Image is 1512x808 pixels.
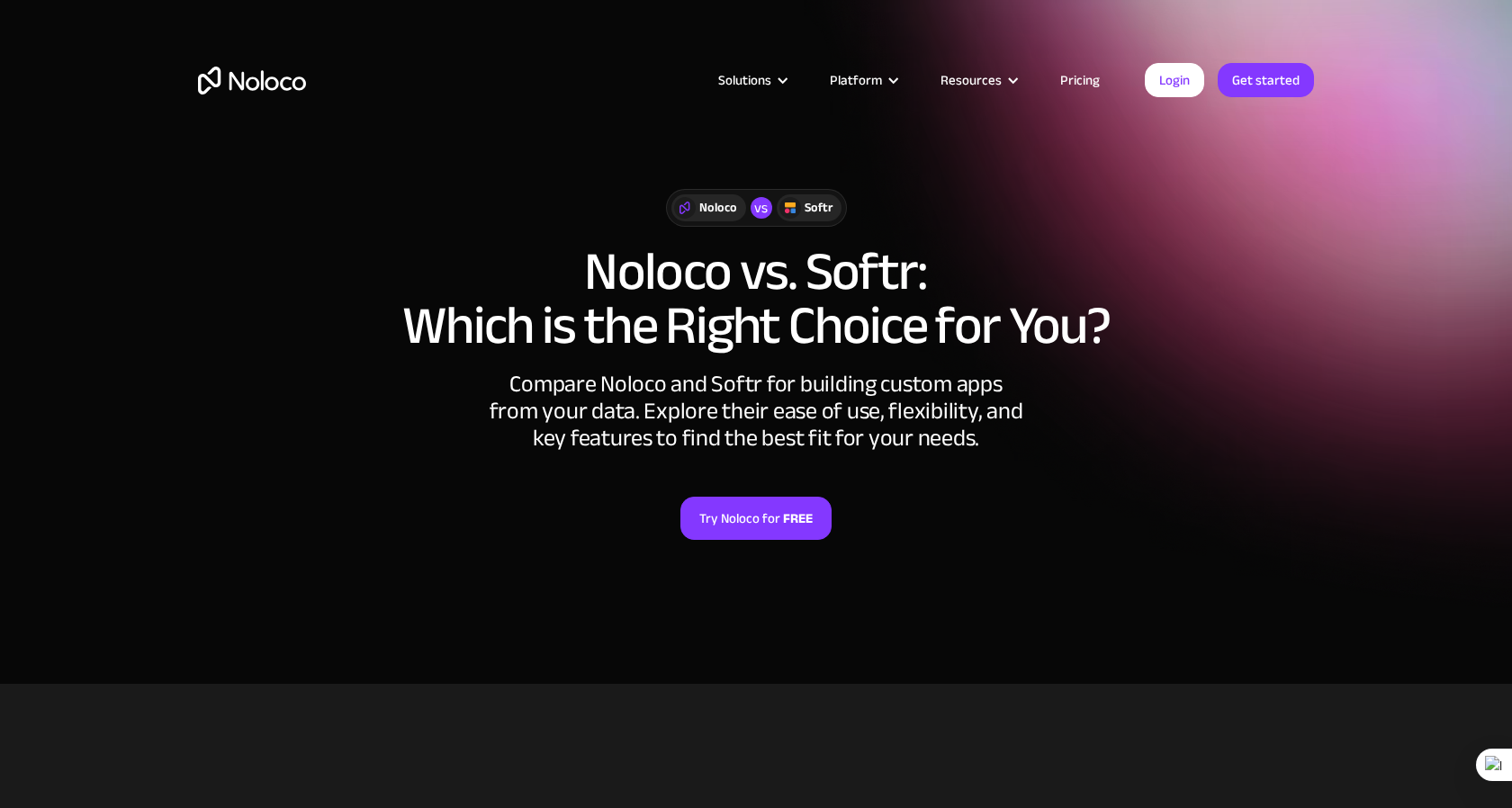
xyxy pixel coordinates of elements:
[783,507,813,530] strong: FREE
[198,245,1314,353] h1: Noloco vs. Softr: Which is the Right Choice for You?
[198,67,306,94] a: home
[751,197,772,219] div: vs
[805,198,832,218] div: Softr
[718,68,771,92] div: Solutions
[1038,68,1122,92] a: Pricing
[940,68,1002,92] div: Resources
[830,68,882,92] div: Platform
[696,68,807,92] div: Solutions
[1145,63,1204,97] a: Login
[680,497,832,540] a: Try Noloco forFREE
[807,68,918,92] div: Platform
[1218,63,1314,97] a: Get started
[918,68,1038,92] div: Resources
[486,371,1026,452] div: Compare Noloco and Softr for building custom apps from your data. Explore their ease of use, flex...
[699,198,737,218] div: Noloco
